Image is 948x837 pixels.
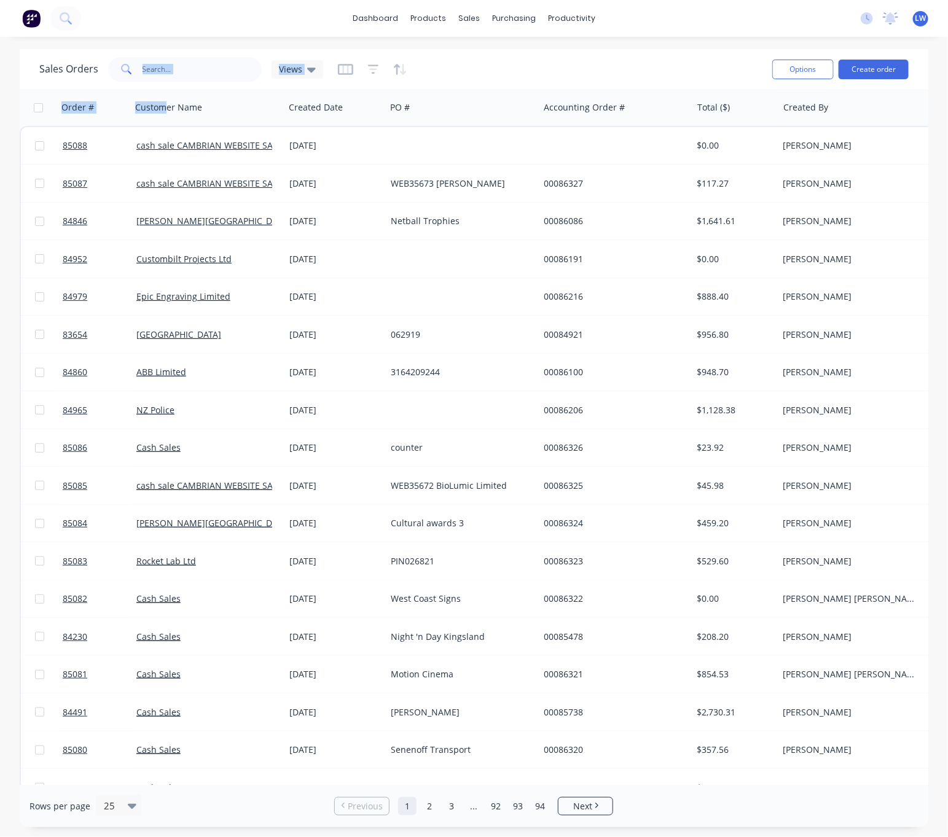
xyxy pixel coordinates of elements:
[544,215,680,227] div: 00086086
[391,177,527,190] div: WEB35673 [PERSON_NAME]
[783,101,828,114] div: Created By
[697,404,769,416] div: $1,128.38
[289,404,381,416] div: [DATE]
[697,706,769,718] div: $2,730.31
[289,329,381,341] div: [DATE]
[697,782,769,794] div: $146.07
[289,782,381,794] div: [DATE]
[63,467,136,504] a: 85085
[136,517,290,529] a: [PERSON_NAME][GEOGRAPHIC_DATA]
[390,101,410,114] div: PO #
[398,797,417,816] a: Page 1 is your current page
[63,631,87,643] span: 84230
[63,555,87,567] span: 85083
[289,290,381,303] div: [DATE]
[63,769,136,806] a: 85079
[697,253,769,265] div: $0.00
[136,253,232,265] a: Custombilt Projects Ltd
[63,290,87,303] span: 84979
[63,316,136,353] a: 83654
[63,517,87,529] span: 85084
[573,800,592,812] span: Next
[420,797,439,816] a: Page 2
[279,63,302,76] span: Views
[63,215,87,227] span: 84846
[544,744,680,756] div: 00086320
[783,404,919,416] div: [PERSON_NAME]
[391,668,527,680] div: Motion Cinema
[391,366,527,378] div: 3164209244
[135,101,202,114] div: Customer Name
[136,366,186,378] a: ABB Limited
[486,9,542,28] div: purchasing
[697,668,769,680] div: $854.53
[63,139,87,152] span: 85088
[136,139,287,151] a: cash sale CAMBRIAN WEBSITE SALES
[772,60,834,79] button: Options
[544,593,680,605] div: 00086322
[697,517,769,529] div: $459.20
[63,366,87,378] span: 84860
[391,215,527,227] div: Netball Trophies
[442,797,461,816] a: Page 3
[63,706,87,718] span: 84491
[783,631,919,643] div: [PERSON_NAME]
[697,442,769,454] div: $23.92
[63,127,136,164] a: 85088
[697,290,769,303] div: $888.40
[136,631,181,642] a: Cash Sales
[39,63,98,75] h1: Sales Orders
[143,57,262,82] input: Search...
[63,442,87,454] span: 85086
[544,668,680,680] div: 00086321
[289,744,381,756] div: [DATE]
[783,480,919,492] div: [PERSON_NAME]
[136,744,181,755] a: Cash Sales
[544,253,680,265] div: 00086191
[391,555,527,567] div: PIN026821
[136,706,181,718] a: Cash Sales
[61,101,94,114] div: Order #
[63,354,136,391] a: 84860
[63,694,136,731] a: 84491
[289,442,381,454] div: [DATE]
[544,517,680,529] div: 00086324
[289,668,381,680] div: [DATE]
[63,253,87,265] span: 84952
[136,593,181,604] a: Cash Sales
[697,593,769,605] div: $0.00
[136,442,181,453] a: Cash Sales
[335,800,389,812] a: Previous page
[783,290,919,303] div: [PERSON_NAME]
[544,177,680,190] div: 00086327
[783,782,919,794] div: [PERSON_NAME]
[63,278,136,315] a: 84979
[289,177,381,190] div: [DATE]
[783,555,919,567] div: [PERSON_NAME]
[487,797,505,816] a: Page 92
[63,392,136,429] a: 84965
[697,329,769,341] div: $956.80
[289,139,381,152] div: [DATE]
[544,442,680,454] div: 00086326
[63,593,87,605] span: 85082
[136,668,181,680] a: Cash Sales
[63,656,136,693] a: 85081
[783,177,919,190] div: [PERSON_NAME]
[544,101,625,114] div: Accounting Order #
[348,800,383,812] span: Previous
[697,101,730,114] div: Total ($)
[63,744,87,756] span: 85080
[697,366,769,378] div: $948.70
[391,442,527,454] div: counter
[289,101,343,114] div: Created Date
[289,706,381,718] div: [DATE]
[63,165,136,202] a: 85087
[63,580,136,617] a: 85082
[136,177,287,189] a: cash sale CAMBRIAN WEBSITE SALES
[391,517,527,529] div: Cultural awards 3
[544,631,680,643] div: 00085478
[544,706,680,718] div: 00085738
[464,797,483,816] a: Jump forward
[391,744,527,756] div: Senenoff Transport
